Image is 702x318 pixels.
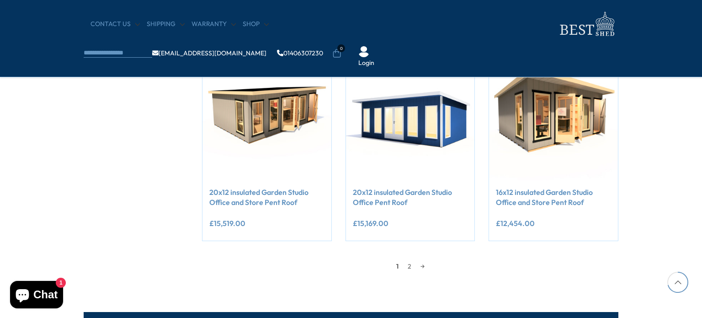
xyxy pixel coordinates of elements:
[90,20,140,29] a: CONTACT US
[337,44,345,52] span: 0
[496,187,611,208] a: 16x12 insulated Garden Studio Office and Store Pent Roof
[496,220,535,227] ins: £12,454.00
[147,20,185,29] a: Shipping
[332,49,341,58] a: 0
[353,220,388,227] ins: £15,169.00
[353,187,468,208] a: 20x12 insulated Garden Studio Office Pent Roof
[202,51,331,180] img: 20x12 insulated Garden Studio Office and Store Pent Roof - Best Shed
[554,9,618,39] img: logo
[191,20,236,29] a: Warranty
[7,281,66,311] inbox-online-store-chat: Shopify online store chat
[209,220,245,227] ins: £15,519.00
[209,187,324,208] a: 20x12 insulated Garden Studio Office and Store Pent Roof
[277,50,323,56] a: 01406307230
[243,20,269,29] a: Shop
[403,259,416,273] a: 2
[346,51,475,180] img: 20x12 insulated Garden Studio Office Pent Roof - Best Shed
[358,59,374,68] a: Login
[152,50,266,56] a: [EMAIL_ADDRESS][DOMAIN_NAME]
[392,259,403,273] span: 1
[358,46,369,57] img: User Icon
[489,51,618,180] img: 16x12 insulated Garden Studio Office and Store Pent Roof - Best Shed
[416,259,429,273] a: →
